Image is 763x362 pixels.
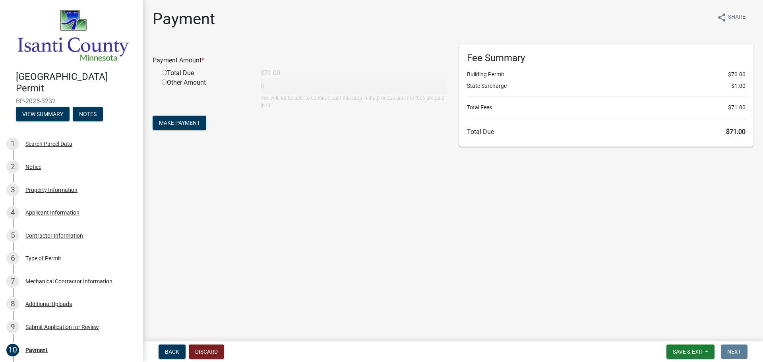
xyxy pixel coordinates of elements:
[25,279,112,284] div: Mechanical Contractor Information
[153,10,215,29] h1: Payment
[159,345,186,359] button: Back
[73,107,103,121] button: Notes
[156,78,255,109] div: Other Amount
[726,128,746,136] span: $71.00
[6,206,19,219] div: 4
[673,348,703,355] span: Save & Exit
[728,13,746,22] span: Share
[159,120,200,126] span: Make Payment
[6,229,19,242] div: 5
[6,184,19,196] div: 3
[153,116,206,130] button: Make Payment
[25,141,72,147] div: Search Parcel Data
[16,71,137,94] h4: [GEOGRAPHIC_DATA] Permit
[6,298,19,310] div: 8
[717,13,726,22] i: share
[467,103,746,112] li: Total Fees
[25,256,61,261] div: Type of Permit
[189,345,224,359] button: Discard
[16,107,70,121] button: View Summary
[6,252,19,265] div: 6
[25,324,99,330] div: Submit Application for Review
[721,345,748,359] button: Next
[25,233,83,238] div: Contractor Information
[6,137,19,150] div: 1
[467,70,746,79] li: Building Permit
[727,348,741,355] span: Next
[147,56,453,65] div: Payment Amount
[25,164,41,170] div: Notice
[6,321,19,333] div: 9
[16,8,130,63] img: Isanti County, Minnesota
[25,210,79,215] div: Applicant Information
[16,97,127,105] span: BP-2025-3232
[156,68,255,78] div: Total Due
[6,275,19,288] div: 7
[73,111,103,118] wm-modal-confirm: Notes
[467,52,746,64] h6: Fee Summary
[165,348,179,355] span: Back
[25,301,72,307] div: Additional Uploads
[16,111,70,118] wm-modal-confirm: Summary
[711,10,752,25] button: shareShare
[25,347,48,353] div: Payment
[728,103,746,112] span: $71.00
[666,345,715,359] button: Save & Exit
[6,344,19,356] div: 10
[467,128,746,136] h6: Total Due
[467,82,746,90] li: State Surcharge
[728,70,746,79] span: $70.00
[6,161,19,173] div: 2
[731,82,746,90] span: $1.00
[25,187,77,193] div: Property Information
